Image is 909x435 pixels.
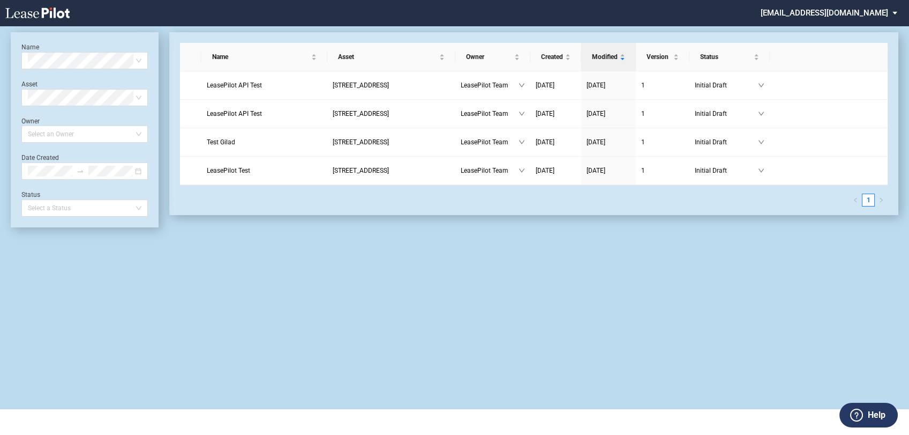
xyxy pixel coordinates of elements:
[641,108,684,119] a: 1
[536,138,554,146] span: [DATE]
[21,191,40,198] label: Status
[758,82,764,89] span: down
[461,165,519,176] span: LeasePilot Team
[875,194,888,207] button: right
[641,82,645,89] span: 1
[641,137,684,148] a: 1
[587,167,605,174] span: [DATE]
[587,165,630,176] a: [DATE]
[849,194,862,207] button: left
[641,167,645,174] span: 1
[536,137,576,148] a: [DATE]
[519,139,525,145] span: down
[207,110,262,117] span: LeasePilot API Test
[868,408,885,422] label: Help
[536,165,576,176] a: [DATE]
[839,403,898,427] button: Help
[758,139,764,145] span: down
[333,138,389,146] span: 109 State Street
[641,80,684,91] a: 1
[587,80,630,91] a: [DATE]
[77,167,84,175] span: swap-right
[333,167,389,174] span: 109 State Street
[758,167,764,174] span: down
[333,80,450,91] a: [STREET_ADDRESS]
[587,110,605,117] span: [DATE]
[862,194,874,206] a: 1
[536,108,576,119] a: [DATE]
[207,165,322,176] a: LeasePilot Test
[207,167,250,174] span: LeasePilot Test
[641,110,645,117] span: 1
[530,43,581,71] th: Created
[587,137,630,148] a: [DATE]
[461,80,519,91] span: LeasePilot Team
[21,43,39,51] label: Name
[21,154,59,161] label: Date Created
[333,108,450,119] a: [STREET_ADDRESS]
[541,51,563,62] span: Created
[849,194,862,207] li: Previous Page
[536,82,554,89] span: [DATE]
[338,51,437,62] span: Asset
[461,137,519,148] span: LeasePilot Team
[466,51,512,62] span: Owner
[587,82,605,89] span: [DATE]
[875,194,888,207] li: Next Page
[592,51,618,62] span: Modified
[21,80,37,88] label: Asset
[862,194,875,207] li: 1
[207,108,322,119] a: LeasePilot API Test
[201,43,327,71] th: Name
[333,82,389,89] span: 109 State Street
[333,110,389,117] span: 109 State Street
[207,80,322,91] a: LeasePilot API Test
[636,43,689,71] th: Version
[695,137,758,148] span: Initial Draft
[581,43,636,71] th: Modified
[207,138,235,146] span: Test Gilad
[700,51,752,62] span: Status
[519,110,525,117] span: down
[587,138,605,146] span: [DATE]
[695,165,758,176] span: Initial Draft
[333,165,450,176] a: [STREET_ADDRESS]
[207,82,262,89] span: LeasePilot API Test
[587,108,630,119] a: [DATE]
[758,110,764,117] span: down
[641,165,684,176] a: 1
[695,108,758,119] span: Initial Draft
[455,43,530,71] th: Owner
[647,51,671,62] span: Version
[519,167,525,174] span: down
[21,117,40,125] label: Owner
[536,110,554,117] span: [DATE]
[853,197,858,203] span: left
[536,80,576,91] a: [DATE]
[461,108,519,119] span: LeasePilot Team
[77,167,84,175] span: to
[212,51,309,62] span: Name
[536,167,554,174] span: [DATE]
[641,138,645,146] span: 1
[327,43,455,71] th: Asset
[878,197,884,203] span: right
[689,43,770,71] th: Status
[333,137,450,148] a: [STREET_ADDRESS]
[207,137,322,148] a: Test Gilad
[519,82,525,89] span: down
[695,80,758,91] span: Initial Draft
